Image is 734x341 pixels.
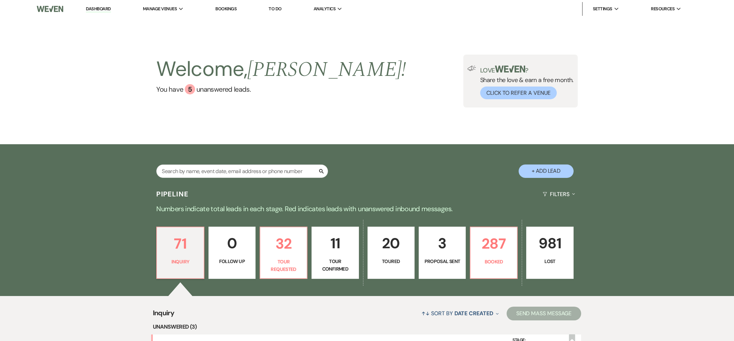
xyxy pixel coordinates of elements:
p: Inquiry [161,258,199,265]
button: + Add Lead [519,164,574,178]
p: Love ? [480,66,574,73]
span: Manage Venues [143,5,177,12]
p: Tour Requested [264,258,303,273]
p: Proposal Sent [423,258,461,265]
a: 981Lost [526,227,573,279]
a: Dashboard [86,6,111,12]
a: 20Toured [368,227,415,279]
img: loud-speaker-illustration.svg [467,66,476,71]
a: 0Follow Up [208,227,256,279]
span: Settings [593,5,612,12]
img: Weven Logo [37,2,63,16]
p: 32 [264,232,303,255]
a: You have 5 unanswered leads. [156,84,406,94]
a: To Do [269,6,281,12]
span: Date Created [454,310,493,317]
img: weven-logo-green.svg [495,66,526,72]
p: Follow Up [213,258,251,265]
a: 3Proposal Sent [419,227,466,279]
h3: Pipeline [156,189,189,199]
p: 287 [475,232,513,255]
p: Toured [372,258,410,265]
button: Click to Refer a Venue [480,87,557,99]
p: Lost [531,258,569,265]
h2: Welcome, [156,55,406,84]
button: Filters [540,185,577,203]
input: Search by name, event date, email address or phone number [156,164,328,178]
span: [PERSON_NAME] ! [247,54,406,86]
a: Bookings [215,6,237,12]
p: 71 [161,232,199,255]
p: Tour Confirmed [316,258,354,273]
p: Booked [475,258,513,265]
button: Send Mass Message [507,307,581,320]
a: 32Tour Requested [260,227,307,279]
button: Sort By Date Created [419,304,501,322]
a: 287Booked [470,227,518,279]
a: 11Tour Confirmed [312,227,359,279]
div: 5 [185,84,195,94]
p: 11 [316,232,354,255]
span: Analytics [314,5,336,12]
p: 0 [213,232,251,255]
p: 981 [531,232,569,255]
span: ↑↓ [421,310,430,317]
p: 20 [372,232,410,255]
span: Inquiry [153,308,174,322]
a: 71Inquiry [156,227,204,279]
span: Resources [651,5,675,12]
p: 3 [423,232,461,255]
div: Share the love & earn a free month. [476,66,574,99]
li: Unanswered (3) [153,322,581,331]
p: Numbers indicate total leads in each stage. Red indicates leads with unanswered inbound messages. [120,203,614,214]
